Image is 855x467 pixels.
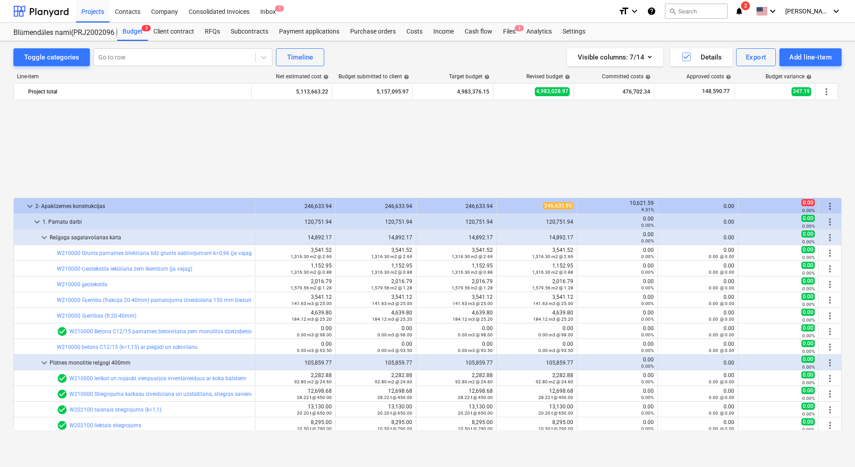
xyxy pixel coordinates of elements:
div: 0.00 [581,325,654,338]
div: 3,541.12 [500,294,573,306]
div: Committed costs [602,73,651,80]
small: 0.00% [802,239,815,244]
div: 0.00 [581,341,654,353]
small: 0.00 @ 0.00 [709,348,734,353]
div: Line-item [13,73,252,80]
div: 14,892.17 [339,234,412,241]
div: 8,295.00 [500,419,573,432]
div: 12,698.68 [339,388,412,400]
div: 0.00 [581,372,654,385]
div: RFQs [199,23,225,41]
span: keyboard_arrow_down [32,217,42,227]
div: 105,859.77 [500,360,573,366]
small: 184.12 m3 @ 25.20 [533,317,573,322]
span: 1 [275,5,284,12]
div: 3,541.12 [420,294,493,306]
small: 0.00 m3 @ 93.50 [458,348,493,353]
small: 0.00% [802,333,815,338]
iframe: Chat Widget [810,424,855,467]
div: 13,130.00 [259,403,332,416]
small: 141.63 m3 @ 25.00 [533,301,573,306]
span: Line-item has 1 RFQs [57,404,68,415]
button: Visible columns:7/14 [567,48,663,66]
div: 0.00 [661,325,734,338]
span: Line-item has 2 RFQs [57,373,68,384]
div: 0.00 [661,310,734,322]
small: 184.12 m3 @ 25.20 [372,317,412,322]
span: More actions [825,357,835,368]
a: W210000 ģeotekstīls [57,281,107,288]
small: 0.00% [802,255,815,260]
span: More actions [825,389,835,399]
div: 0.00 [500,341,573,353]
div: Export [746,51,766,63]
span: 2 [741,1,750,10]
span: More actions [825,232,835,243]
i: keyboard_arrow_down [629,6,640,17]
div: 0.00 [420,341,493,353]
div: 0.00 [661,360,734,366]
span: 0.00 [801,246,815,253]
div: Client contract [148,23,199,41]
div: 2- Apakšzemes konstrukcijas [35,199,251,213]
span: More actions [825,420,835,431]
small: 0.00% [802,302,815,307]
div: 2,282.88 [259,372,332,385]
div: 14,892.17 [500,234,573,241]
div: 3,541.52 [259,247,332,259]
div: 8,295.00 [420,419,493,432]
div: 0.00 [581,388,654,400]
small: 92.80 m2 @ 24.60 [455,379,493,384]
small: 0.00% [641,332,654,337]
span: keyboard_arrow_down [39,357,50,368]
small: 0.00% [641,395,654,400]
span: 0.00 [801,403,815,410]
small: 0.00% [641,285,654,290]
div: 120,751.94 [500,219,573,225]
small: 0.00 m3 @ 98.00 [297,332,332,337]
div: Settings [557,23,591,41]
a: Cash flow [459,23,498,41]
i: keyboard_arrow_down [767,6,778,17]
small: 0.00 @ 0.00 [709,379,734,384]
small: 0.00 m3 @ 93.50 [297,348,332,353]
span: More actions [825,295,835,306]
span: 0.00 [801,230,815,238]
div: Add line-item [789,51,832,63]
small: 0.00 @ 0.00 [709,317,734,322]
small: 0.00% [802,349,815,354]
a: W210000 Stiegrojuma karkasu izveidošana un uzstādīšana, stiegras savienojot ar stiepli (pēc spec.) [69,391,309,397]
small: 1,579.56 m2 @ 1.28 [532,285,573,290]
div: 0.00 [661,278,734,291]
span: help [322,74,329,80]
div: 0.00 [581,419,654,432]
div: 0.00 [420,325,493,338]
a: W210000 Grunts pamatnes blietēšana līdz grunts sablīvējumam k=0,96 (ja vajag) [57,250,254,256]
small: 141.63 m3 @ 25.00 [292,301,332,306]
div: 0.00 [661,203,734,209]
span: search [669,8,676,15]
div: 12,698.68 [259,388,332,400]
div: 0.00 [661,234,734,241]
small: 28.22 t @ 450.00 [297,395,332,400]
div: 5,157,095.97 [336,85,409,99]
span: help [804,74,812,80]
div: Režģoga sagatavošanas kārta [50,230,251,245]
div: 4,639.80 [339,310,412,322]
div: 105,859.77 [420,360,493,366]
div: 3,541.52 [420,247,493,259]
small: 1,316.30 m2 @ 0.88 [291,270,332,275]
div: 2,282.88 [420,372,493,385]
div: 0.00 [661,341,734,353]
div: 3,541.12 [259,294,332,306]
div: 14,892.17 [259,234,332,241]
span: Line-item has 2 RFQs [57,326,68,337]
span: More actions [825,248,835,259]
div: 246,633.94 [420,203,493,209]
small: 1,316.30 m2 @ 2.69 [452,254,493,259]
small: 20.20 t @ 650.00 [538,411,573,416]
div: 12,698.68 [420,388,493,400]
i: notifications [735,6,744,17]
a: W202100 taisnais stiegrojums (k=1,1) [69,407,161,413]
